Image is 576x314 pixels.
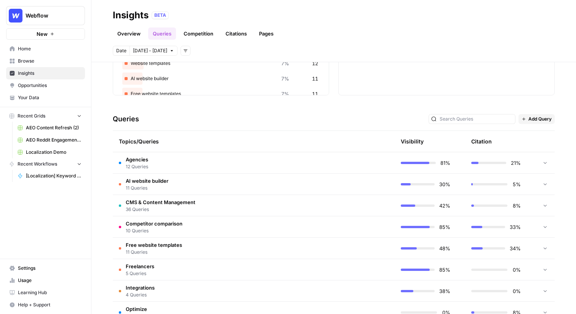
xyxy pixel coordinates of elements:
span: Opportunities [18,82,82,89]
div: BETA [152,11,169,19]
a: Browse [6,55,85,67]
button: Add Query [518,114,555,124]
div: Free website templates [122,88,320,100]
span: Recent Grids [18,113,45,119]
span: 5% [512,180,521,188]
span: Date [116,47,126,54]
div: Visibility [401,138,424,145]
span: Webflow [26,12,72,19]
span: 48% [439,245,450,252]
span: Help + Support [18,301,82,308]
span: 11 Queries [126,249,182,256]
span: 38% [439,287,450,295]
span: 34% [510,245,521,252]
span: Add Query [528,116,552,122]
span: 33% [510,223,521,231]
span: 85% [439,266,450,274]
span: Optimize [126,305,147,313]
div: Topics/Queries [119,131,316,152]
span: 5 Queries [126,270,154,277]
a: Home [6,43,85,55]
a: Pages [254,27,278,40]
span: [DATE] - [DATE] [133,47,167,54]
a: Queries [148,27,176,40]
span: New [37,30,48,38]
span: Learning Hub [18,289,82,296]
span: 30% [439,180,450,188]
span: Browse [18,58,82,64]
span: [Localization] Keyword to Brief [26,172,82,179]
span: 10 Queries [126,227,182,234]
span: Settings [18,265,82,272]
span: AI website builder [126,177,168,185]
a: Usage [6,274,85,287]
span: 0% [512,266,521,274]
span: Free website templates [126,241,182,249]
button: Recent Grids [6,110,85,122]
span: Localization Demo [26,149,82,156]
input: Search Queries [440,115,513,123]
a: Overview [113,27,145,40]
span: 11 Queries [126,185,168,192]
span: AEO Content Refresh (2) [26,124,82,131]
button: New [6,28,85,40]
a: AEO Reddit Engagement (6) [14,134,85,146]
div: Citation [471,131,492,152]
span: Recent Workflows [18,161,57,167]
h3: Queries [113,114,139,124]
a: Settings [6,262,85,274]
span: 7% [281,90,289,98]
span: 21% [511,159,521,167]
button: Help + Support [6,299,85,311]
div: Website templates [122,57,320,69]
a: Competition [179,27,218,40]
a: [Localization] Keyword to Brief [14,170,85,182]
a: Your Data [6,92,85,104]
span: 12 Queries [126,163,148,170]
span: 11 [312,75,318,82]
span: Agencies [126,156,148,163]
a: Learning Hub [6,287,85,299]
div: AI website builder [122,72,320,85]
span: 11 [312,90,318,98]
span: Home [18,45,82,52]
a: AEO Content Refresh (2) [14,122,85,134]
div: Insights [113,9,149,21]
span: Your Data [18,94,82,101]
button: Workspace: Webflow [6,6,85,25]
span: Integrations [126,284,155,291]
span: 8% [512,202,521,209]
span: Insights [18,70,82,77]
span: 7% [281,75,289,82]
a: Citations [221,27,251,40]
button: Recent Workflows [6,158,85,170]
img: Webflow Logo [9,9,22,23]
a: Localization Demo [14,146,85,158]
span: 7% [281,60,289,67]
span: Competitor comparison [126,220,182,227]
span: AEO Reddit Engagement (6) [26,137,82,143]
span: 12 [312,60,318,67]
span: 85% [439,223,450,231]
span: 0% [512,287,521,295]
span: 36 Queries [126,206,195,213]
span: 42% [439,202,450,209]
span: Freelancers [126,262,154,270]
span: 4 Queries [126,291,155,298]
span: 81% [440,159,450,167]
span: CMS & Content Management [126,198,195,206]
a: Insights [6,67,85,79]
a: Opportunities [6,79,85,92]
span: Usage [18,277,82,284]
button: [DATE] - [DATE] [130,46,178,56]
